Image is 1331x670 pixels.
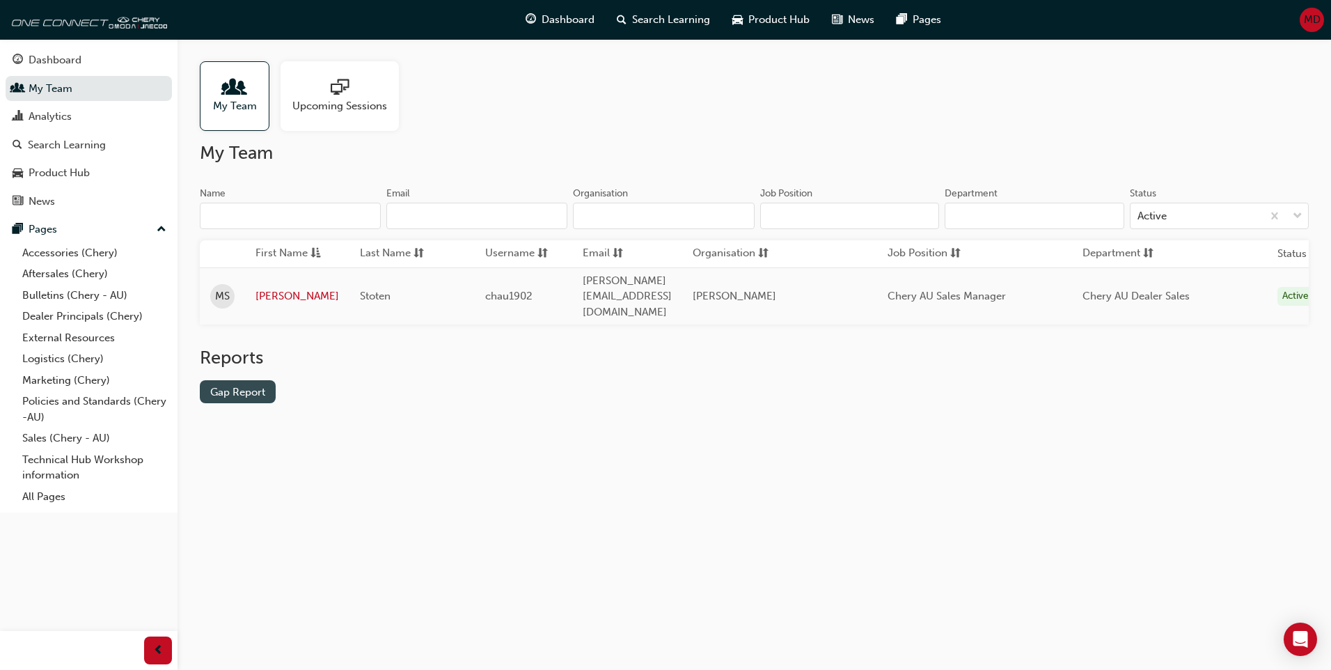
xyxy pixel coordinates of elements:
[1082,245,1159,263] button: Departmentsorting-icon
[485,290,533,302] span: chau1902
[748,12,810,28] span: Product Hub
[848,12,874,28] span: News
[613,245,623,263] span: sorting-icon
[485,245,535,263] span: Username
[17,428,172,449] a: Sales (Chery - AU)
[13,83,23,95] span: people-icon
[17,285,172,306] a: Bulletins (Chery - AU)
[17,449,172,486] a: Technical Hub Workshop information
[310,245,321,263] span: asc-icon
[1082,245,1140,263] span: Department
[28,137,106,153] div: Search Learning
[732,11,743,29] span: car-icon
[821,6,885,34] a: news-iconNews
[17,486,172,508] a: All Pages
[386,187,410,201] div: Email
[200,380,276,403] a: Gap Report
[945,203,1124,229] input: Department
[13,224,23,236] span: pages-icon
[1137,208,1167,224] div: Active
[1277,287,1314,306] div: Active
[1293,208,1302,226] span: down-icon
[6,47,172,73] a: Dashboard
[17,242,172,264] a: Accessories (Chery)
[13,54,23,67] span: guage-icon
[693,245,769,263] button: Organisationsorting-icon
[913,12,941,28] span: Pages
[583,274,672,318] span: [PERSON_NAME][EMAIL_ADDRESS][DOMAIN_NAME]
[760,187,812,201] div: Job Position
[632,12,710,28] span: Search Learning
[200,203,381,229] input: Name
[6,217,172,242] button: Pages
[17,370,172,391] a: Marketing (Chery)
[331,79,349,98] span: sessionType_ONLINE_URL-icon
[6,104,172,130] a: Analytics
[281,61,410,131] a: Upcoming Sessions
[6,189,172,215] a: News
[583,245,610,263] span: Email
[360,245,411,263] span: Last Name
[6,160,172,186] a: Product Hub
[526,11,536,29] span: guage-icon
[17,327,172,349] a: External Resources
[360,245,436,263] button: Last Namesorting-icon
[1300,8,1324,32] button: MD
[29,221,57,237] div: Pages
[1304,12,1321,28] span: MD
[386,203,567,229] input: Email
[1284,623,1317,656] div: Open Intercom Messenger
[758,245,769,263] span: sorting-icon
[721,6,821,34] a: car-iconProduct Hub
[542,12,594,28] span: Dashboard
[7,6,167,33] img: oneconnect
[226,79,244,98] span: people-icon
[200,187,226,201] div: Name
[153,642,164,660] span: prev-icon
[29,52,81,68] div: Dashboard
[606,6,721,34] a: search-iconSearch Learning
[945,187,998,201] div: Department
[13,111,23,123] span: chart-icon
[200,61,281,131] a: My Team
[888,290,1006,302] span: Chery AU Sales Manager
[1130,187,1156,201] div: Status
[29,194,55,210] div: News
[537,245,548,263] span: sorting-icon
[360,290,391,302] span: Stoten
[897,11,907,29] span: pages-icon
[760,203,940,229] input: Job Position
[13,196,23,208] span: news-icon
[29,109,72,125] div: Analytics
[6,45,172,217] button: DashboardMy TeamAnalyticsSearch LearningProduct HubNews
[888,245,964,263] button: Job Positionsorting-icon
[255,245,332,263] button: First Nameasc-icon
[200,347,1309,369] h2: Reports
[255,288,339,304] a: [PERSON_NAME]
[573,187,628,201] div: Organisation
[514,6,606,34] a: guage-iconDashboard
[885,6,952,34] a: pages-iconPages
[13,167,23,180] span: car-icon
[1143,245,1153,263] span: sorting-icon
[693,290,776,302] span: [PERSON_NAME]
[29,165,90,181] div: Product Hub
[1277,246,1307,262] th: Status
[485,245,562,263] button: Usernamesorting-icon
[215,288,230,304] span: MS
[17,391,172,428] a: Policies and Standards (Chery -AU)
[888,245,947,263] span: Job Position
[1082,290,1190,302] span: Chery AU Dealer Sales
[832,11,842,29] span: news-icon
[693,245,755,263] span: Organisation
[17,306,172,327] a: Dealer Principals (Chery)
[17,348,172,370] a: Logistics (Chery)
[255,245,308,263] span: First Name
[13,139,22,152] span: search-icon
[213,98,257,114] span: My Team
[292,98,387,114] span: Upcoming Sessions
[17,263,172,285] a: Aftersales (Chery)
[157,221,166,239] span: up-icon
